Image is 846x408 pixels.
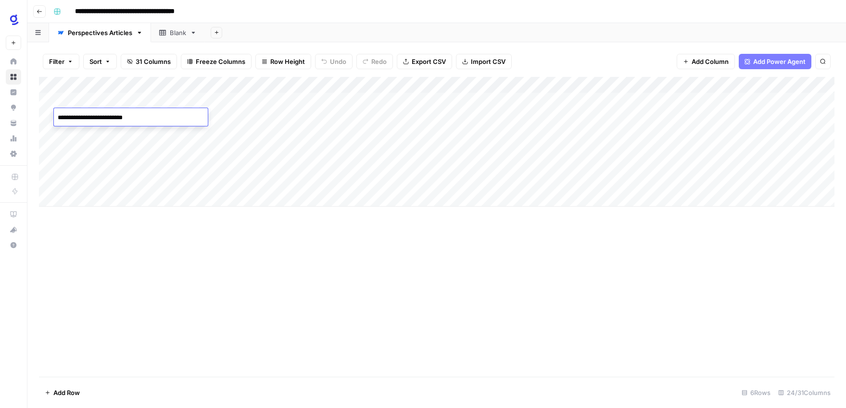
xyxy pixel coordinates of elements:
span: Add Row [53,388,80,397]
a: Browse [6,69,21,85]
span: Undo [330,57,346,66]
span: Row Height [270,57,305,66]
a: Opportunities [6,100,21,115]
img: Glean SEO Ops Logo [6,11,23,28]
button: Import CSV [456,54,512,69]
a: Blank [151,23,205,42]
button: What's new? [6,222,21,237]
div: Perspectives Articles [68,28,132,37]
button: Redo [356,54,393,69]
a: Settings [6,146,21,161]
button: Help + Support [6,237,21,253]
span: Add Column [692,57,729,66]
button: Add Row [39,385,86,400]
span: Export CSV [412,57,446,66]
a: Insights [6,85,21,100]
button: Filter [43,54,79,69]
div: What's new? [6,223,21,237]
a: Home [6,54,21,69]
button: Undo [315,54,353,69]
button: 31 Columns [121,54,177,69]
span: Redo [371,57,387,66]
button: Row Height [255,54,311,69]
button: Export CSV [397,54,452,69]
a: Perspectives Articles [49,23,151,42]
span: Add Power Agent [753,57,806,66]
div: Blank [170,28,186,37]
button: Workspace: Glean SEO Ops [6,8,21,32]
a: AirOps Academy [6,207,21,222]
button: Add Power Agent [739,54,811,69]
span: Freeze Columns [196,57,245,66]
span: Import CSV [471,57,505,66]
a: Usage [6,131,21,146]
span: 31 Columns [136,57,171,66]
button: Sort [83,54,117,69]
button: Add Column [677,54,735,69]
a: Your Data [6,115,21,131]
div: 6 Rows [738,385,774,400]
span: Sort [89,57,102,66]
div: 24/31 Columns [774,385,834,400]
span: Filter [49,57,64,66]
button: Freeze Columns [181,54,252,69]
